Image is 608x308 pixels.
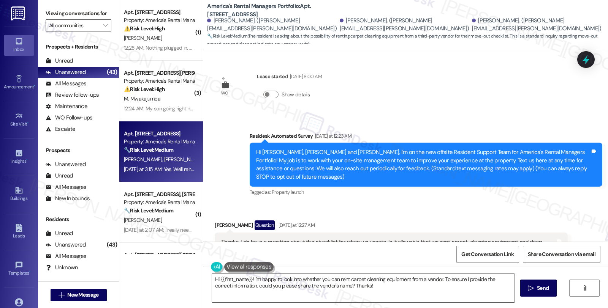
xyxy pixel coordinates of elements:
[124,146,173,153] strong: 🔧 Risk Level: Medium
[282,91,310,99] label: Show details
[46,183,86,191] div: All Messages
[124,25,165,32] strong: ⚠️ Risk Level: High
[46,160,86,168] div: Unanswered
[124,207,173,214] strong: 🔧 Risk Level: Medium
[124,190,194,198] div: Apt. [STREET_ADDRESS], [STREET_ADDRESS]
[124,156,164,163] span: [PERSON_NAME]
[46,172,73,180] div: Unread
[124,130,194,138] div: Apt. [STREET_ADDRESS]
[221,89,228,97] div: WO
[29,269,30,275] span: •
[520,280,557,297] button: Send
[124,8,194,16] div: Apt. [STREET_ADDRESS]
[215,220,567,233] div: [PERSON_NAME]
[46,241,86,249] div: Unanswered
[537,284,549,292] span: Send
[124,35,162,41] span: [PERSON_NAME]
[49,19,99,31] input: All communities
[46,125,75,133] div: Escalate
[124,16,194,24] div: Property: America's Rental Managers Portfolio
[4,110,34,130] a: Site Visit •
[523,246,600,263] button: Share Conversation via email
[124,77,194,85] div: Property: America's Rental Managers Portfolio
[46,264,78,272] div: Unknown
[4,35,34,55] a: Inbox
[124,44,298,51] div: 12:28 AM: Nothing plugged in. Something is not right with the wiring in this house
[124,86,165,93] strong: ⚠️ Risk Level: High
[250,132,602,143] div: Residesk Automated Survey
[46,102,87,110] div: Maintenance
[103,22,108,28] i: 
[11,6,27,20] img: ResiDesk Logo
[46,252,86,260] div: All Messages
[207,17,337,33] div: [PERSON_NAME]. ([PERSON_NAME][EMAIL_ADDRESS][PERSON_NAME][DOMAIN_NAME])
[4,184,34,204] a: Buildings
[461,250,514,258] span: Get Conversation Link
[221,238,555,255] div: Thanks. I do have a question about the checklist for when we vacate. Is it allowable that we rent...
[164,156,204,163] span: [PERSON_NAME]
[105,239,119,251] div: (43)
[256,148,590,181] div: Hi [PERSON_NAME], [PERSON_NAME] and [PERSON_NAME], I'm on the new offsite Resident Support Team f...
[207,33,247,39] strong: 🔧 Risk Level: Medium
[255,220,275,230] div: Question
[207,2,359,19] b: America's Rental Managers Portfolio: Apt. [STREET_ADDRESS]
[46,8,111,19] label: Viewing conversations for
[124,95,160,102] span: M. Mwakajumba
[4,259,34,279] a: Templates •
[528,285,534,291] i: 
[340,17,470,33] div: [PERSON_NAME]. ([PERSON_NAME][EMAIL_ADDRESS][PERSON_NAME][DOMAIN_NAME])
[59,292,64,298] i: 
[212,274,515,302] textarea: Hi {{first_name}}! I'm happy to look into whether you can rent carpet cleaning equipment from a v...
[124,105,246,112] div: 12:24 AM: My son going right now to get those mice out.
[313,132,351,140] div: [DATE] at 12:23 AM
[4,222,34,242] a: Leads
[124,138,194,146] div: Property: America's Rental Managers Portfolio
[105,66,119,78] div: (43)
[124,217,162,223] span: [PERSON_NAME]
[456,246,519,263] button: Get Conversation Link
[34,83,35,88] span: •
[472,17,602,33] div: [PERSON_NAME]. ([PERSON_NAME][EMAIL_ADDRESS][PERSON_NAME][DOMAIN_NAME])
[46,114,92,122] div: WO Follow-ups
[124,226,270,233] div: [DATE] at 2:07 AM: I really need maintenance to come to my house
[272,189,304,195] span: Property launch
[46,91,99,99] div: Review follow-ups
[67,291,98,299] span: New Message
[124,69,194,77] div: Apt. [STREET_ADDRESS][PERSON_NAME], [STREET_ADDRESS][PERSON_NAME]
[582,285,587,291] i: 
[38,215,119,223] div: Residents
[288,72,322,80] div: [DATE] 8:00 AM
[528,250,595,258] span: Share Conversation via email
[46,195,90,203] div: New Inbounds
[124,251,194,259] div: Apt. [STREET_ADDRESS][GEOGRAPHIC_DATA][STREET_ADDRESS]
[46,229,73,237] div: Unread
[250,187,602,198] div: Tagged as:
[124,198,194,206] div: Property: America's Rental Managers Portfolio
[4,147,34,167] a: Insights •
[277,221,315,229] div: [DATE] at 12:27 AM
[38,43,119,51] div: Prospects + Residents
[207,32,608,49] span: : The resident is asking about the possibility of renting carpet cleaning equipment from a third-...
[26,157,27,163] span: •
[38,146,119,154] div: Prospects
[46,68,86,76] div: Unanswered
[124,166,230,173] div: [DATE] at 3:15 AM: Yes. We'll rent it from a vendor.
[27,120,28,126] span: •
[51,289,107,301] button: New Message
[46,80,86,88] div: All Messages
[46,57,73,65] div: Unread
[257,72,321,83] div: Lease started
